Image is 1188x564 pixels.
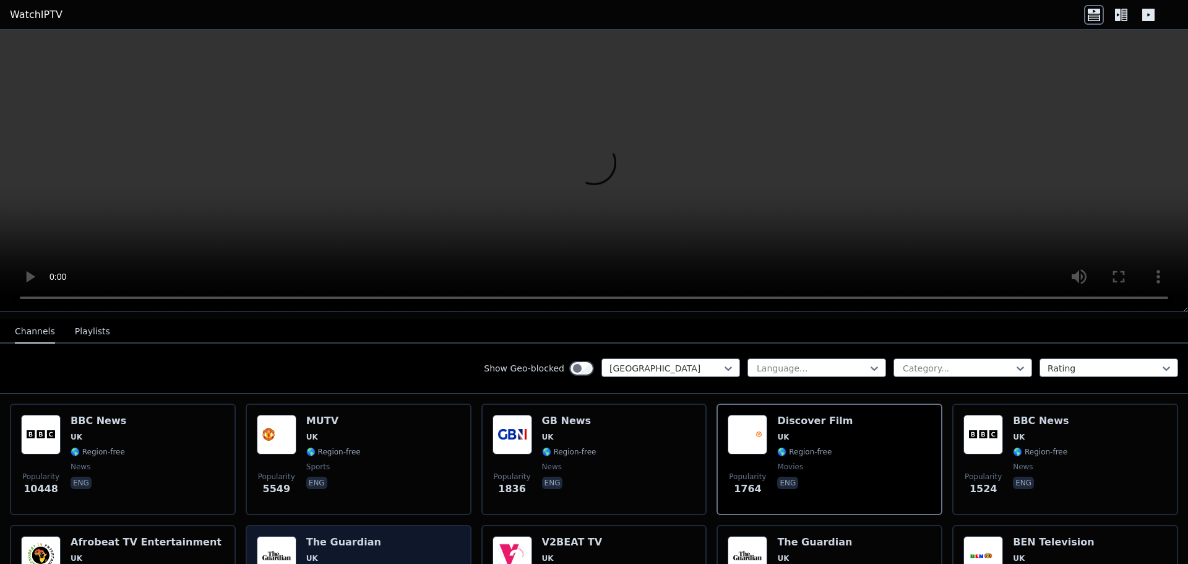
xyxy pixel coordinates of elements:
h6: BBC News [1013,415,1069,427]
span: news [542,462,562,472]
span: news [71,462,90,472]
span: 🌎 Region-free [1013,447,1067,457]
h6: Afrobeat TV Entertainment [71,536,222,549]
span: 10448 [24,482,58,497]
span: 🌎 Region-free [542,447,596,457]
span: UK [777,432,789,442]
h6: MUTV [306,415,361,427]
span: UK [71,432,82,442]
h6: GB News [542,415,596,427]
span: 🌎 Region-free [71,447,125,457]
h6: The Guardian [777,536,853,549]
span: Popularity [22,472,59,482]
h6: The Guardian [306,536,382,549]
img: BBC News [21,415,61,454]
p: eng [777,477,798,489]
span: 1524 [970,482,997,497]
span: 🌎 Region-free [777,447,832,457]
span: news [1013,462,1033,472]
span: Popularity [494,472,531,482]
p: eng [1013,477,1034,489]
span: UK [71,553,82,563]
h6: BEN Television [1013,536,1094,549]
span: UK [542,432,554,442]
span: movies [777,462,803,472]
span: 1836 [498,482,526,497]
p: eng [542,477,563,489]
span: UK [777,553,789,563]
img: GB News [493,415,532,454]
button: Playlists [75,320,110,344]
button: Channels [15,320,55,344]
span: sports [306,462,330,472]
span: UK [1013,432,1025,442]
img: MUTV [257,415,296,454]
label: Show Geo-blocked [484,362,564,375]
img: Discover Film [728,415,767,454]
h6: V2BEAT TV [542,536,603,549]
span: 5549 [263,482,291,497]
p: eng [71,477,92,489]
a: WatchIPTV [10,7,62,22]
h6: Discover Film [777,415,853,427]
span: UK [306,553,318,563]
span: Popularity [258,472,295,482]
span: Popularity [965,472,1002,482]
span: 1764 [734,482,762,497]
span: UK [1013,553,1025,563]
span: UK [306,432,318,442]
span: UK [542,553,554,563]
span: Popularity [729,472,766,482]
img: BBC News [963,415,1003,454]
p: eng [306,477,327,489]
h6: BBC News [71,415,126,427]
span: 🌎 Region-free [306,447,361,457]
